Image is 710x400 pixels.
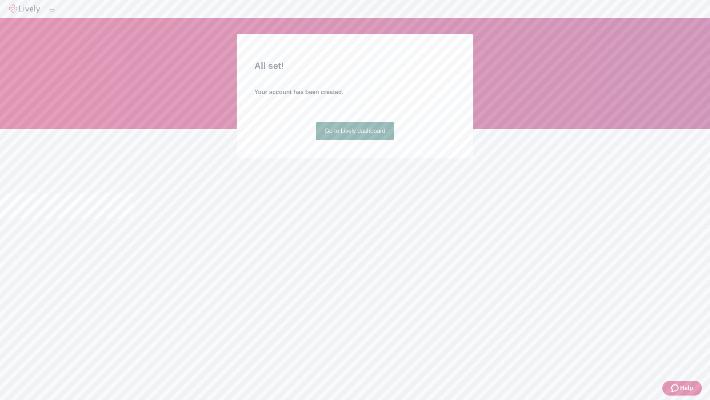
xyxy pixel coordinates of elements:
[9,4,40,13] img: Lively
[316,122,395,140] a: Go to Lively dashboard
[671,384,680,393] svg: Zendesk support icon
[254,88,456,97] h4: Your account has been created.
[49,9,55,11] button: Log out
[254,59,456,73] h2: All set!
[680,384,693,393] span: Help
[662,381,702,396] button: Zendesk support iconHelp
